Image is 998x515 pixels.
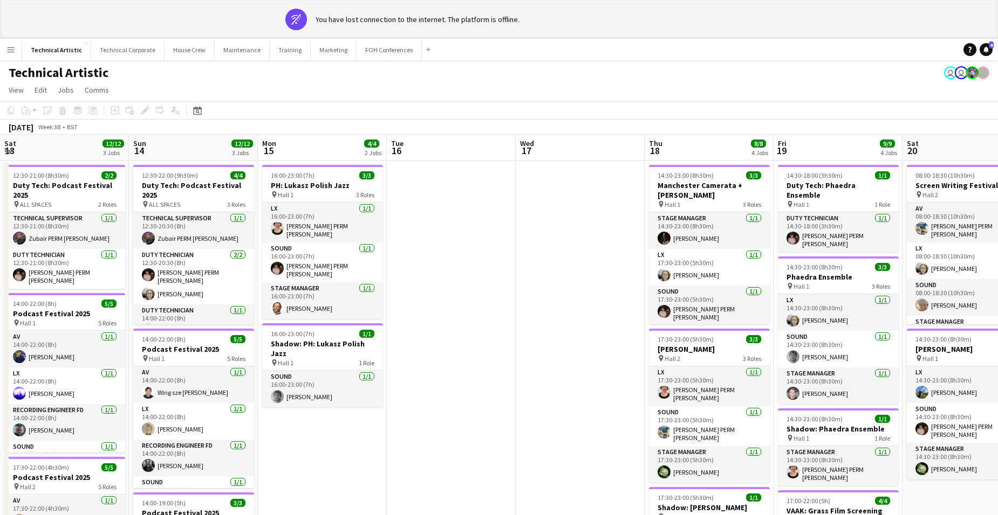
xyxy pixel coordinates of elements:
app-job-card: 14:30-23:00 (8h30m)1/1Shadow: Phaedra Ensemble Hall 11 RoleStage Manager1/114:30-23:00 (8h30m)[PE... [778,408,899,486]
div: 4 Jobs [880,149,897,157]
app-card-role: Stage Manager1/117:30-23:00 (5h30m)[PERSON_NAME] [649,446,770,483]
span: Hall 1 [794,434,809,442]
h3: Podcast Festival 2025 [4,309,125,318]
span: 16:00-23:00 (7h) [271,171,315,179]
span: Wed [520,138,534,148]
span: 8/8 [751,140,766,148]
span: 12:30-21:00 (8h30m) [13,171,69,179]
button: Maintenance [215,39,270,60]
div: 3 Jobs [103,149,124,157]
h3: PH: Lukasz Polish Jazz [262,180,383,190]
app-job-card: 16:00-23:00 (7h)1/1Shadow: PH: Lukasz Polish Jazz Hall 11 RoleSound1/116:00-23:00 (7h)[PERSON_NAME] [262,323,383,407]
span: 4 [989,41,994,48]
span: 18 [647,144,662,157]
span: 5 Roles [227,354,245,363]
span: Hall 1 [794,200,809,208]
span: 4/4 [364,140,379,148]
app-card-role: Duty Technician2/212:30-20:30 (8h)[PERSON_NAME] PERM [PERSON_NAME][PERSON_NAME] [133,249,254,304]
span: 3 Roles [227,200,245,208]
app-card-role: Sound1/114:30-23:00 (8h30m)[PERSON_NAME] [778,331,899,367]
span: 5 Roles [98,483,117,491]
span: 1 Role [874,200,890,208]
span: Edit [35,85,47,95]
button: FOH Conferences [357,39,422,60]
app-job-card: 14:30-23:00 (8h30m)3/3Phaedra Ensemble Hall 13 RolesLX1/114:30-23:00 (8h30m)[PERSON_NAME]Sound1/1... [778,256,899,404]
span: Hall 1 [278,359,293,367]
a: View [4,83,28,97]
app-card-role: Recording Engineer FD1/114:00-22:00 (8h)[PERSON_NAME] [133,440,254,476]
span: Hall 1 [20,319,36,327]
h3: Shadow: [PERSON_NAME] [649,503,770,512]
button: House Crew [165,39,215,60]
span: 9/9 [880,140,895,148]
div: BST [67,123,78,131]
app-card-role: Sound1/117:30-23:00 (5h30m)[PERSON_NAME] PERM [PERSON_NAME] [649,406,770,446]
span: 3/3 [746,171,761,179]
span: 5/5 [230,335,245,343]
span: 08:00-18:30 (10h30m) [915,171,975,179]
a: Edit [30,83,51,97]
div: 4 Jobs [751,149,768,157]
a: Jobs [53,83,78,97]
app-job-card: 14:00-22:00 (8h)5/5Podcast Festival 2025 Hall 15 RolesAV1/114:00-22:00 (8h)Wing sze [PERSON_NAME]... [133,329,254,488]
span: Week 38 [36,123,63,131]
span: 14:30-23:00 (8h30m) [915,335,972,343]
app-card-role: Duty Technician1/114:30-18:00 (3h30m)[PERSON_NAME] PERM [PERSON_NAME] [778,212,899,252]
span: 2 Roles [98,200,117,208]
span: 5 Roles [98,319,117,327]
app-card-role: Sound1/116:00-23:00 (7h)[PERSON_NAME] [262,371,383,407]
span: 3 Roles [872,282,890,290]
span: 1/1 [746,493,761,502]
span: 12/12 [231,140,253,148]
span: 17:00-22:00 (5h) [787,497,830,505]
span: 4/4 [230,171,245,179]
span: View [9,85,24,95]
span: 14:30-18:00 (3h30m) [787,171,843,179]
span: Hall 1 [278,191,293,199]
h3: Phaedra Ensemble [778,272,899,282]
span: Jobs [58,85,74,95]
span: 1/1 [875,415,890,423]
app-job-card: 12:30-21:00 (8h30m)2/2Duty Tech: Podcast Festival 2025 ALL SPACES2 RolesTechnical Supervisor1/112... [4,165,125,289]
div: 14:00-22:00 (8h)5/5Podcast Festival 2025 Hall 15 RolesAV1/114:00-22:00 (8h)[PERSON_NAME]LX1/114:0... [4,293,125,453]
span: 4/4 [875,497,890,505]
span: Hall 2 [20,483,36,491]
span: 20 [905,144,919,157]
h3: Podcast Festival 2025 [4,472,125,482]
app-card-role: LX1/114:00-22:00 (8h)[PERSON_NAME] [133,403,254,440]
span: 14:30-23:00 (8h30m) [787,415,843,423]
app-card-role: Sound1/116:00-23:00 (7h)[PERSON_NAME] PERM [PERSON_NAME] [262,242,383,282]
span: 12/12 [102,140,124,148]
span: 19 [776,144,787,157]
span: 14:30-23:00 (8h30m) [658,171,714,179]
span: Hall 1 [665,200,680,208]
span: 14:30-23:00 (8h30m) [787,263,843,271]
app-card-role: LX1/114:30-23:00 (8h30m)[PERSON_NAME] [778,294,899,331]
span: Thu [649,138,662,148]
h3: Shadow: Phaedra Ensemble [778,424,899,434]
app-card-role: AV1/114:00-22:00 (8h)[PERSON_NAME] [4,331,125,367]
span: 1 Role [874,434,890,442]
span: Comms [85,85,109,95]
div: You have lost connection to the internet. The platform is offline. [316,15,519,24]
span: ALL SPACES [20,200,51,208]
span: 15 [261,144,276,157]
app-job-card: 16:00-23:00 (7h)3/3PH: Lukasz Polish Jazz Hall 13 RolesLX1/116:00-23:00 (7h)[PERSON_NAME] PERM [P... [262,165,383,319]
app-job-card: 14:30-23:00 (8h30m)3/3Manchester Camerata + [PERSON_NAME] Hall 13 RolesStage Manager1/114:30-23:0... [649,165,770,324]
app-card-role: Technical Supervisor1/112:30-20:30 (8h)Zubair PERM [PERSON_NAME] [133,212,254,249]
button: Training [270,39,311,60]
span: Mon [262,138,276,148]
app-job-card: 14:30-18:00 (3h30m)1/1Duty Tech: Phaedra Ensemble Hall 11 RoleDuty Technician1/114:30-18:00 (3h30... [778,165,899,252]
h3: Duty Tech: Podcast Festival 2025 [4,180,125,200]
span: 16:00-23:00 (7h) [271,330,315,338]
app-card-role: Duty Technician1/114:00-22:00 (8h)[PERSON_NAME] PERM [PERSON_NAME] [133,304,254,344]
span: 3 Roles [743,200,761,208]
app-card-role: LX1/117:30-23:00 (5h30m)[PERSON_NAME] [649,249,770,286]
span: Fri [778,138,787,148]
div: 2 Jobs [365,149,381,157]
